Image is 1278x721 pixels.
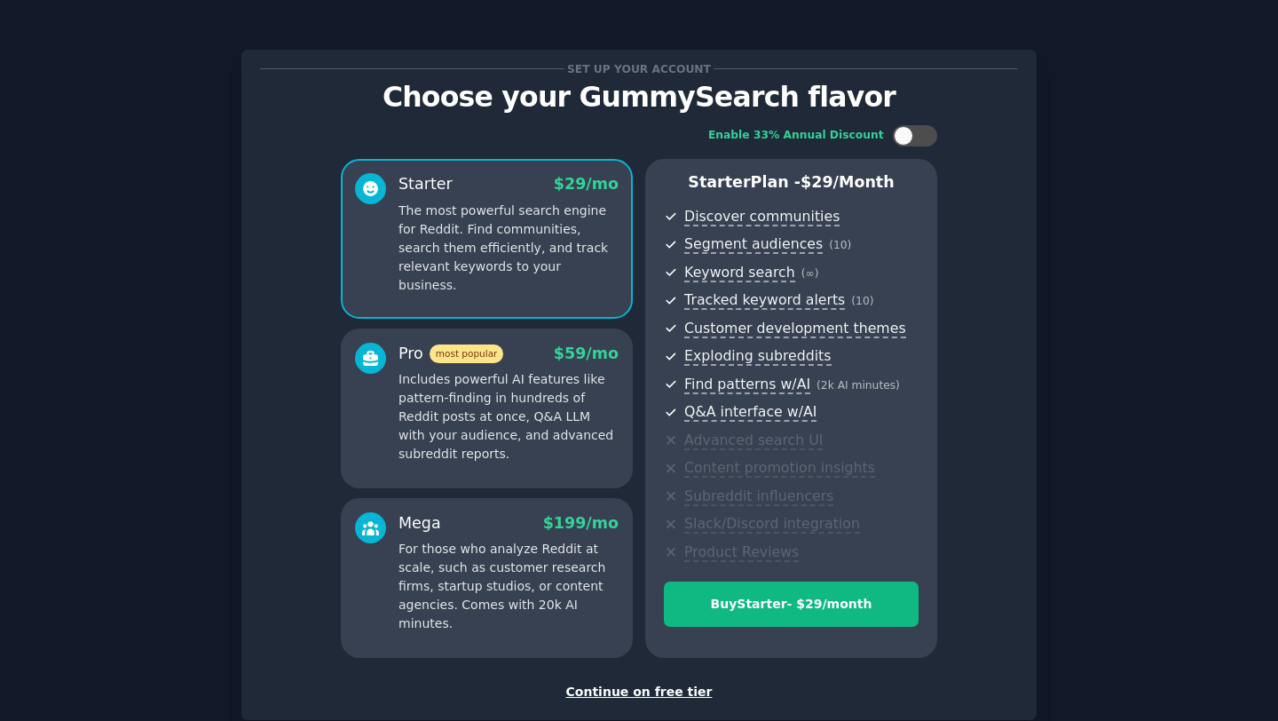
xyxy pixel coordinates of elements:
[554,175,619,193] span: $ 29 /mo
[260,683,1018,701] div: Continue on free tier
[684,432,823,450] span: Advanced search UI
[398,202,619,295] p: The most powerful search engine for Reddit. Find communities, search them efficiently, and track ...
[851,295,873,307] span: ( 10 )
[684,459,875,478] span: Content promotion insights
[684,376,810,394] span: Find patterns w/AI
[684,543,799,562] span: Product Reviews
[430,345,504,363] span: most popular
[816,379,900,392] span: ( 2k AI minutes )
[398,343,503,365] div: Pro
[398,370,619,463] p: Includes powerful AI features like pattern-finding in hundreds of Reddit posts at once, Q&A LLM w...
[684,208,840,226] span: Discover communities
[684,235,823,254] span: Segment audiences
[260,82,1018,113] p: Choose your GummySearch flavor
[684,347,831,366] span: Exploding subreddits
[684,320,906,338] span: Customer development themes
[398,512,441,535] div: Mega
[684,487,833,506] span: Subreddit influencers
[398,173,453,195] div: Starter
[398,540,619,633] p: For those who analyze Reddit at scale, such as customer research firms, startup studios, or conte...
[801,173,895,191] span: $ 29 /month
[829,239,851,251] span: ( 10 )
[664,171,919,194] p: Starter Plan -
[801,267,819,280] span: ( ∞ )
[684,264,795,282] span: Keyword search
[665,595,918,614] div: Buy Starter - $ 29 /month
[684,291,845,310] span: Tracked keyword alerts
[684,515,860,534] span: Slack/Discord integration
[543,514,619,532] span: $ 199 /mo
[554,345,619,362] span: $ 59 /mo
[564,59,714,78] span: Set up your account
[708,128,884,144] div: Enable 33% Annual Discount
[664,582,919,627] button: BuyStarter- $29/month
[684,403,816,422] span: Q&A interface w/AI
